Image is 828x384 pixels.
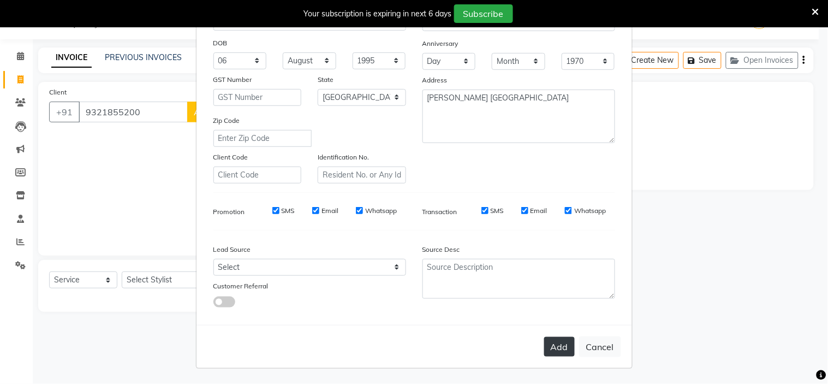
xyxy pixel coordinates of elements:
[213,207,245,217] label: Promotion
[454,4,513,23] button: Subscribe
[365,206,397,216] label: Whatsapp
[213,245,251,255] label: Lead Source
[213,89,302,106] input: GST Number
[491,206,504,216] label: SMS
[213,130,312,147] input: Enter Zip Code
[574,206,606,216] label: Whatsapp
[318,75,333,85] label: State
[422,39,458,49] label: Anniversary
[422,245,460,255] label: Source Desc
[282,206,295,216] label: SMS
[213,38,228,48] label: DOB
[579,336,621,357] button: Cancel
[213,116,240,126] label: Zip Code
[531,206,547,216] label: Email
[213,167,302,184] input: Client Code
[318,152,369,162] label: Identification No.
[544,337,575,357] button: Add
[318,167,406,184] input: Resident No. or Any Id
[213,75,252,85] label: GST Number
[321,206,338,216] label: Email
[422,207,457,217] label: Transaction
[213,152,248,162] label: Client Code
[422,75,448,85] label: Address
[213,281,269,291] label: Customer Referral
[304,8,452,20] div: Your subscription is expiring in next 6 days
